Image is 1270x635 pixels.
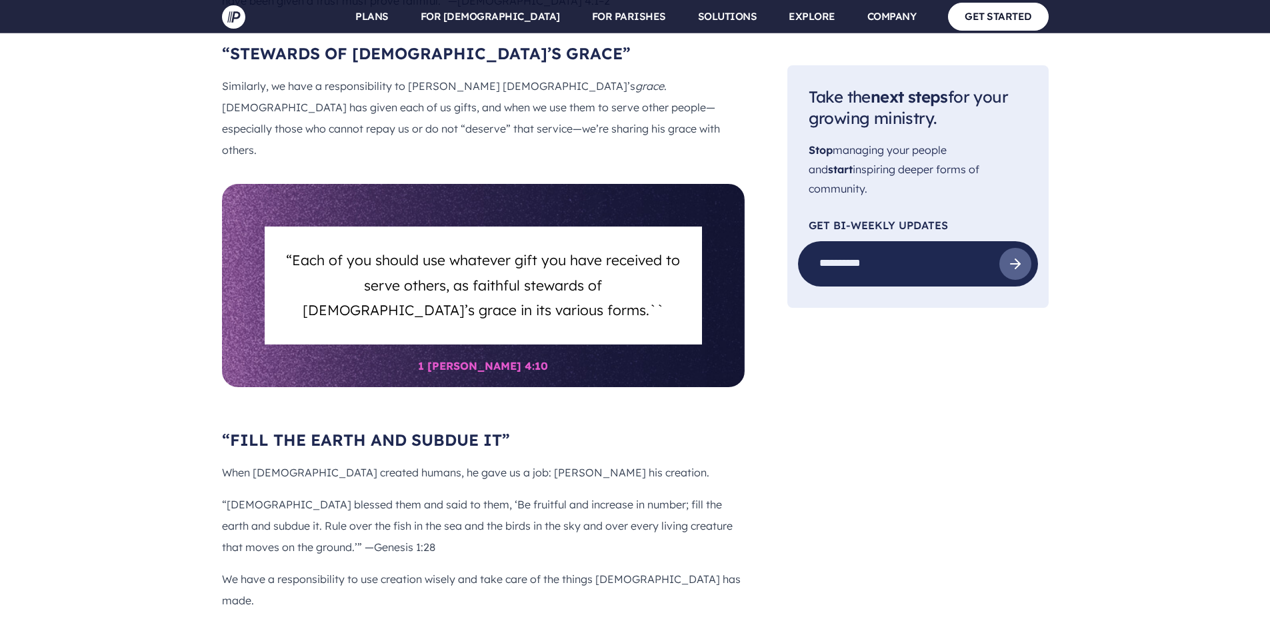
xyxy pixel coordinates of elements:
[828,163,853,176] span: start
[809,220,1027,231] p: Get Bi-Weekly Updates
[809,87,1008,129] span: Take the for your growing ministry.
[222,430,510,450] span: “FILL THE EARTH AND SUBDUE IT”
[222,43,631,63] span: “STEWARDS OF [DEMOGRAPHIC_DATA]’S GRACE”
[265,344,702,387] h6: 1 [PERSON_NAME] 4:10
[222,462,745,483] p: When [DEMOGRAPHIC_DATA] created humans, he gave us a job: [PERSON_NAME] his creation.
[871,87,948,107] span: next steps
[948,3,1049,30] a: GET STARTED
[222,75,745,161] p: Similarly, we have a responsibility to [PERSON_NAME] [DEMOGRAPHIC_DATA]’s . [DEMOGRAPHIC_DATA] ha...
[281,243,686,323] h5: “Each of you should use whatever gift you have received to serve others, as faithful stewards of ...
[809,141,1027,199] p: managing your people and inspiring deeper forms of community.
[635,79,664,93] i: grace
[809,144,833,157] span: Stop
[222,494,745,558] p: “[DEMOGRAPHIC_DATA] blessed them and said to them, ‘Be fruitful and increase in number; fill the ...
[222,568,745,611] p: We have a responsibility to use creation wisely and take care of the things [DEMOGRAPHIC_DATA] ha...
